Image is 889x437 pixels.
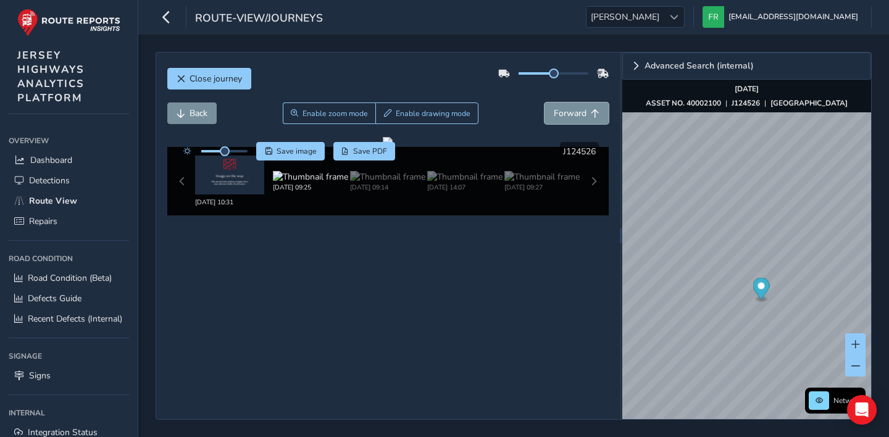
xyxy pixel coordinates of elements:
span: Route View [29,195,77,207]
a: Detections [9,170,129,191]
img: Thumbnail frame [195,156,264,194]
a: Recent Defects (Internal) [9,309,129,329]
div: Map marker [753,278,769,303]
div: [DATE] 09:14 [350,183,425,192]
div: Internal [9,404,129,422]
a: Expand [622,52,871,80]
button: [EMAIL_ADDRESS][DOMAIN_NAME] [703,6,862,28]
a: Road Condition (Beta) [9,268,129,288]
span: J124526 [563,146,596,157]
img: Thumbnail frame [273,171,348,183]
span: Save PDF [353,146,387,156]
a: Signs [9,365,129,386]
span: JERSEY HIGHWAYS ANALYTICS PLATFORM [17,48,85,105]
button: Close journey [167,68,251,89]
button: PDF [333,142,396,160]
span: Advanced Search (internal) [645,62,754,70]
img: Thumbnail frame [427,171,503,183]
span: Signs [29,370,51,381]
button: Save [256,142,325,160]
span: Enable zoom mode [303,109,368,119]
div: Signage [9,347,129,365]
span: Detections [29,175,70,186]
span: Enable drawing mode [396,109,470,119]
a: Route View [9,191,129,211]
a: Defects Guide [9,288,129,309]
img: diamond-layout [703,6,724,28]
div: | | [646,98,848,108]
span: route-view/journeys [195,10,323,28]
strong: ASSET NO. 40002100 [646,98,721,108]
span: Road Condition (Beta) [28,272,112,284]
span: Close journey [190,73,242,85]
div: [DATE] 09:27 [504,183,580,192]
div: Open Intercom Messenger [847,395,877,425]
div: [DATE] 10:31 [195,198,272,207]
span: Forward [554,107,586,119]
span: Save image [277,146,317,156]
div: Road Condition [9,249,129,268]
span: [PERSON_NAME] [586,7,664,27]
strong: [GEOGRAPHIC_DATA] [770,98,848,108]
span: [EMAIL_ADDRESS][DOMAIN_NAME] [728,6,858,28]
img: Thumbnail frame [350,171,425,183]
button: Back [167,102,217,124]
strong: [DATE] [735,84,759,94]
span: Back [190,107,207,119]
a: Dashboard [9,150,129,170]
button: Draw [375,102,478,124]
span: Dashboard [30,154,72,166]
strong: J124526 [732,98,760,108]
button: Zoom [283,102,376,124]
span: Network [833,396,862,406]
div: [DATE] 14:07 [427,183,503,192]
a: Repairs [9,211,129,231]
span: Repairs [29,215,57,227]
div: Overview [9,131,129,150]
span: Recent Defects (Internal) [28,313,122,325]
img: rr logo [17,9,120,36]
span: Defects Guide [28,293,81,304]
button: Forward [545,102,609,124]
img: Thumbnail frame [504,171,580,183]
div: [DATE] 09:25 [273,183,348,192]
